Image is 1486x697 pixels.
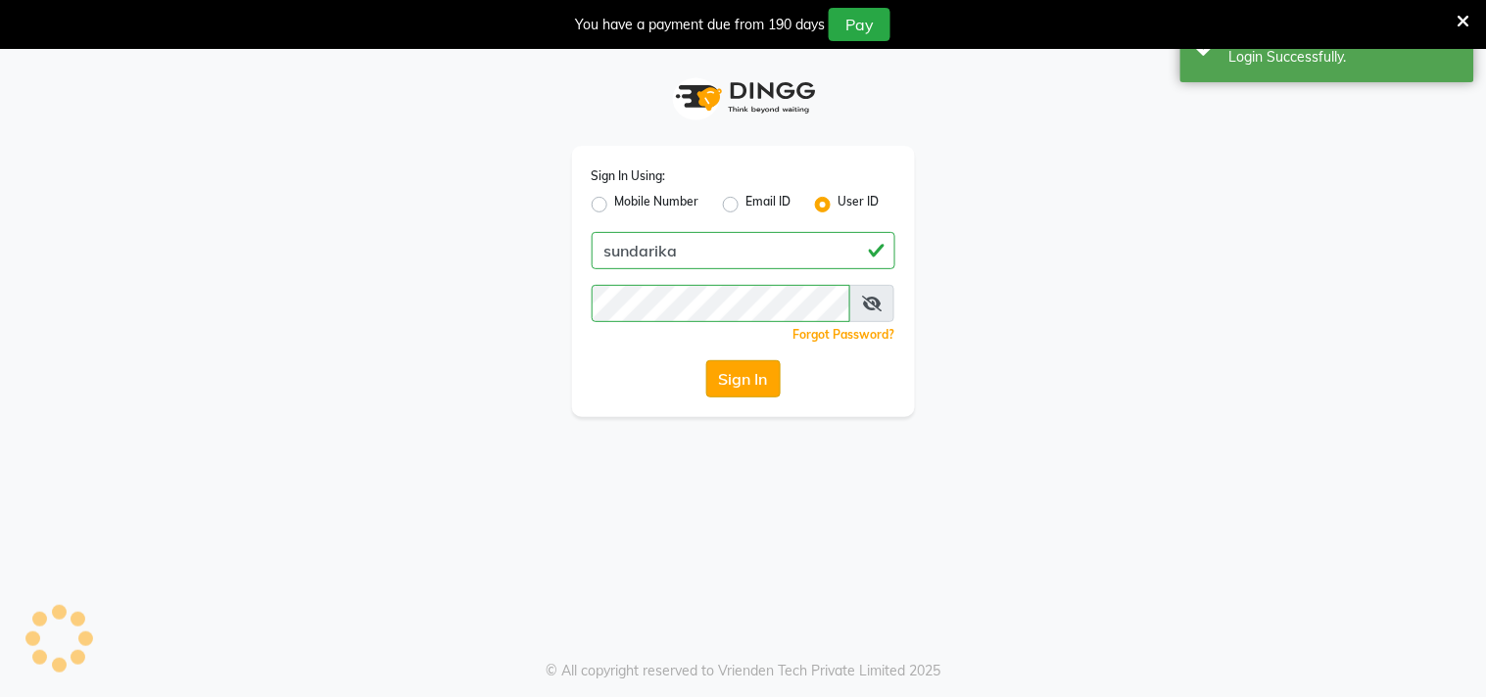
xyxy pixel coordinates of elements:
button: Pay [829,8,890,41]
img: logo1.svg [665,69,822,126]
div: Login Successfully. [1229,47,1460,68]
label: User ID [839,193,880,216]
label: Email ID [746,193,791,216]
input: Username [592,285,851,322]
div: You have a payment due from 190 days [575,15,825,35]
button: Sign In [706,360,781,397]
input: Username [592,232,895,269]
a: Forgot Password? [793,327,895,342]
label: Mobile Number [615,193,699,216]
label: Sign In Using: [592,167,666,185]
